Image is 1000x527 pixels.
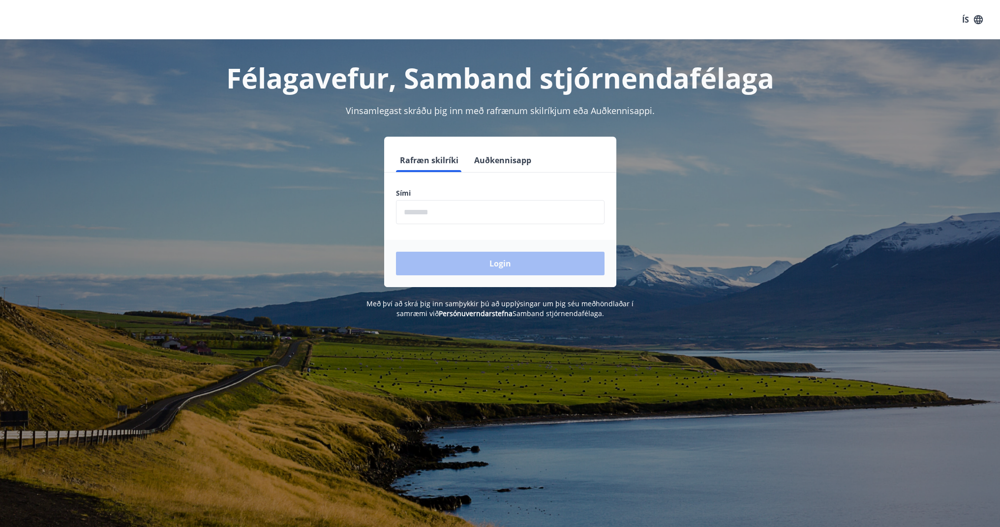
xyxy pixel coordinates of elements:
[396,188,605,198] label: Sími
[158,59,843,96] h1: Félagavefur, Samband stjórnendafélaga
[396,148,462,172] button: Rafræn skilríki
[470,148,535,172] button: Auðkennisapp
[439,309,513,318] a: Persónuverndarstefna
[366,299,634,318] span: Með því að skrá þig inn samþykkir þú að upplýsingar um þig séu meðhöndlaðar í samræmi við Samband...
[957,11,988,29] button: ÍS
[346,105,655,117] span: Vinsamlegast skráðu þig inn með rafrænum skilríkjum eða Auðkennisappi.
